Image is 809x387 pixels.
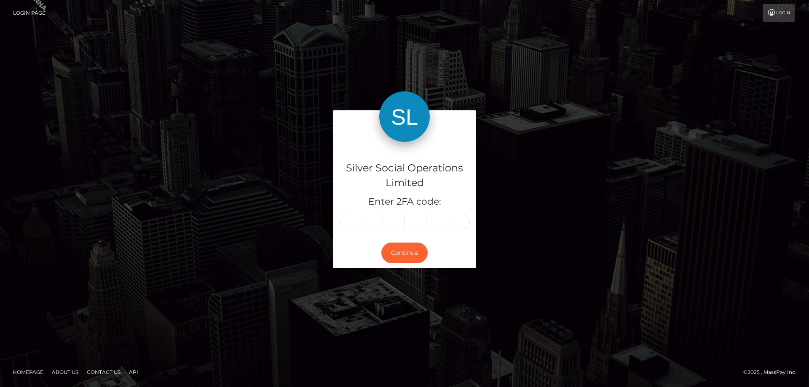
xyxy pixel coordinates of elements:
[83,366,124,379] a: Contact Us
[126,366,142,379] a: API
[743,368,803,377] div: © 2025 , MassPay Inc.
[339,195,470,208] h5: Enter 2FA code:
[379,91,430,142] img: Silver Social Operations Limited
[339,161,470,190] h4: Silver Social Operations Limited
[763,4,795,22] a: Login
[13,4,46,22] a: Login Page
[48,366,82,379] a: About Us
[381,243,428,263] button: Continue
[9,366,47,379] a: Homepage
